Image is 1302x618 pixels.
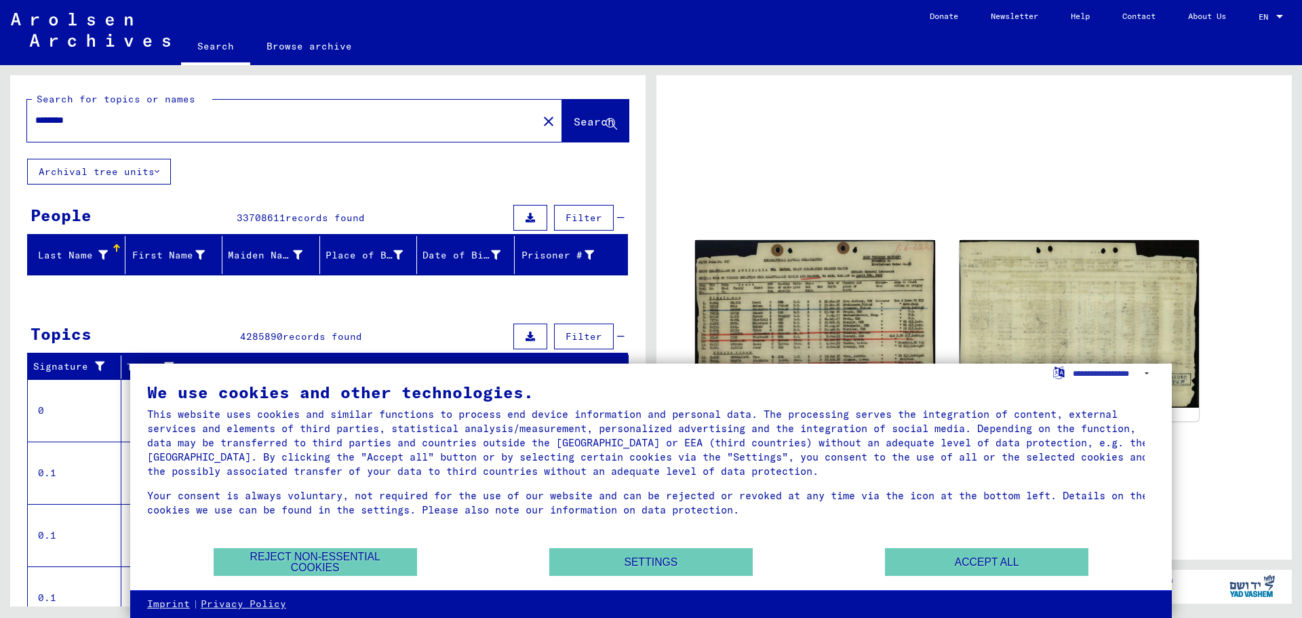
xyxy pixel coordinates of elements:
[33,244,125,266] div: Last Name
[147,384,1155,400] div: We use cookies and other technologies.
[540,113,557,130] mat-icon: close
[127,360,601,374] div: Title
[535,107,562,134] button: Clear
[285,212,365,224] span: records found
[325,248,403,263] div: Place of Birth
[31,203,92,227] div: People
[28,236,125,274] mat-header-cell: Last Name
[325,244,420,266] div: Place of Birth
[28,442,121,504] td: 0.1
[422,244,517,266] div: Date of Birth
[1227,569,1278,603] img: yv_logo.png
[240,330,283,343] span: 4285890
[554,324,614,349] button: Filter
[320,236,418,274] mat-header-cell: Place of Birth
[417,236,515,274] mat-header-cell: Date of Birth
[228,248,302,263] div: Maiden Name
[228,244,319,266] div: Maiden Name
[147,488,1155,517] div: Your consent is always voluntary, not required for the use of our website and can be rejected or ...
[237,212,285,224] span: 33708611
[222,236,320,274] mat-header-cell: Maiden Name
[181,30,250,65] a: Search
[147,407,1155,478] div: This website uses cookies and similar functions to process end device information and personal da...
[11,13,170,47] img: Arolsen_neg.svg
[515,236,628,274] mat-header-cell: Prisoner #
[520,248,595,263] div: Prisoner #
[566,330,602,343] span: Filter
[131,244,222,266] div: First Name
[28,504,121,566] td: 0.1
[422,248,500,263] div: Date of Birth
[33,356,124,378] div: Signature
[549,548,753,576] button: Settings
[574,115,614,128] span: Search
[131,248,205,263] div: First Name
[27,159,171,185] button: Archival tree units
[201,598,286,611] a: Privacy Policy
[960,240,1200,408] img: 002.jpg
[147,598,190,611] a: Imprint
[885,548,1088,576] button: Accept all
[520,244,612,266] div: Prisoner #
[33,248,108,263] div: Last Name
[695,240,935,410] img: 001.jpg
[566,212,602,224] span: Filter
[127,356,615,378] div: Title
[33,360,111,374] div: Signature
[28,379,121,442] td: 0
[554,205,614,231] button: Filter
[31,322,92,346] div: Topics
[214,548,417,576] button: Reject non-essential cookies
[1259,12,1274,22] span: EN
[37,93,195,105] mat-label: Search for topics or names
[125,236,223,274] mat-header-cell: First Name
[250,30,368,62] a: Browse archive
[283,330,362,343] span: records found
[562,100,629,142] button: Search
